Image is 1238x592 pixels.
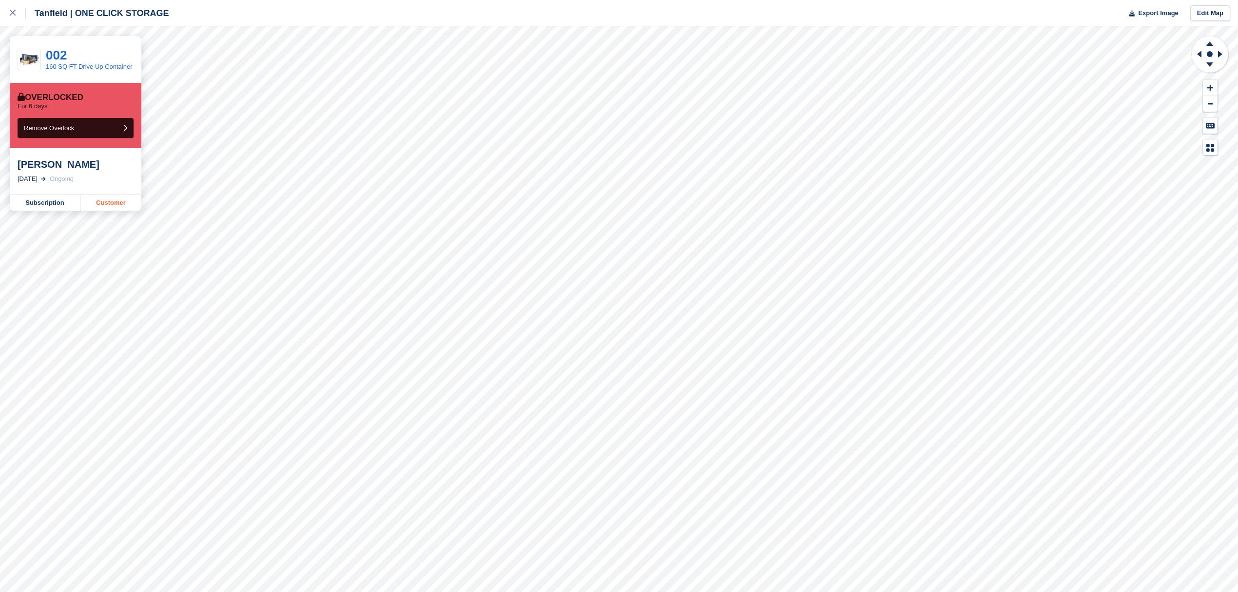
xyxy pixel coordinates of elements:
[1123,5,1179,21] button: Export Image
[1203,96,1218,112] button: Zoom Out
[41,177,46,181] img: arrow-right-light-icn-cde0832a797a2874e46488d9cf13f60e5c3a73dbe684e267c42b8395dfbc2abf.svg
[80,195,141,211] a: Customer
[18,102,47,110] p: For 6 days
[18,158,134,170] div: [PERSON_NAME]
[18,118,134,138] button: Remove Overlock
[50,174,74,184] div: Ongoing
[1203,118,1218,134] button: Keyboard Shortcuts
[1203,80,1218,96] button: Zoom In
[18,51,40,68] img: 20-ft-container%20(43).jpg
[18,93,83,102] div: Overlocked
[24,124,74,132] span: Remove Overlock
[18,174,38,184] div: [DATE]
[1138,8,1178,18] span: Export Image
[26,7,169,19] div: Tanfield | ONE CLICK STORAGE
[10,195,80,211] a: Subscription
[46,48,67,62] a: 002
[1203,139,1218,156] button: Map Legend
[46,63,133,70] a: 160 SQ FT Drive Up Container
[1190,5,1230,21] a: Edit Map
